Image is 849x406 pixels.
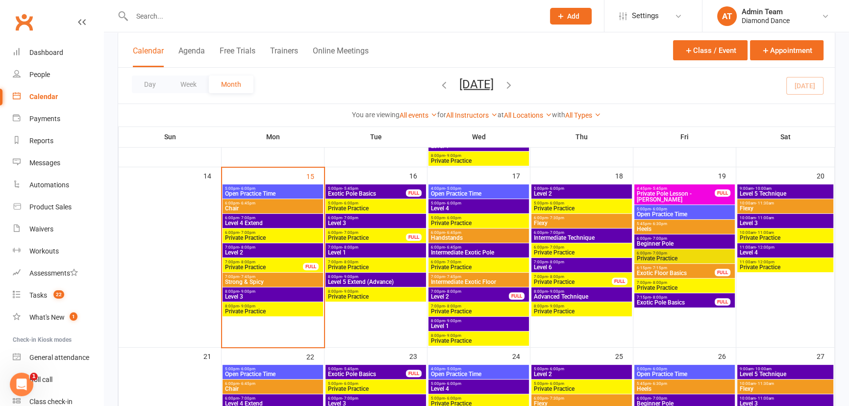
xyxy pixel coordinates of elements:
[445,275,461,279] span: - 7:45pm
[430,323,527,329] span: Level 1
[430,245,527,250] span: 6:00pm
[430,235,527,241] span: Handstands
[651,280,667,285] span: - 8:00pm
[239,381,255,386] span: - 6:45pm
[445,381,461,386] span: - 6:00pm
[239,396,255,401] span: - 7:00pm
[739,386,831,392] span: Flexy
[445,367,461,371] span: - 5:00pm
[29,225,53,233] div: Waivers
[636,285,733,291] span: Private Practice
[430,260,527,264] span: 6:00pm
[225,201,321,205] span: 6:00pm
[651,207,667,211] span: - 6:00pm
[651,222,667,226] span: - 6:30pm
[548,216,564,220] span: - 7:30pm
[327,386,424,392] span: Private Practice
[225,386,321,392] span: Chair
[225,308,321,314] span: Private Practice
[445,186,461,191] span: - 5:00pm
[225,396,321,401] span: 6:00pm
[13,369,103,391] a: Roll call
[342,289,358,294] span: - 9:00pm
[203,348,221,364] div: 21
[327,294,424,300] span: Private Practice
[327,201,424,205] span: 5:00pm
[817,167,834,183] div: 20
[636,226,733,232] span: Heels
[533,191,630,197] span: Level 2
[430,396,527,401] span: 5:00pm
[756,201,774,205] span: - 11:30am
[29,354,89,361] div: General attendance
[430,304,527,308] span: 7:00pm
[13,130,103,152] a: Reports
[548,275,564,279] span: - 8:00pm
[29,93,58,101] div: Calendar
[756,245,774,250] span: - 12:00pm
[673,40,748,60] button: Class / Event
[548,289,564,294] span: - 9:00pm
[225,371,321,377] span: Open Practice Time
[239,216,255,220] span: - 7:00pm
[504,111,552,119] a: All Locations
[739,260,831,264] span: 11:00am
[430,275,527,279] span: 7:00pm
[533,220,630,226] span: Flexy
[533,371,630,377] span: Level 2
[430,279,527,285] span: Intermediate Exotic Floor
[29,137,53,145] div: Reports
[548,367,564,371] span: - 6:00pm
[445,289,461,294] span: - 8:00pm
[327,396,424,401] span: 6:00pm
[430,289,509,294] span: 7:00pm
[739,235,831,241] span: Private Practice
[636,255,733,261] span: Private Practice
[327,367,406,371] span: 5:00pm
[430,153,527,158] span: 8:00pm
[430,371,527,377] span: Open Practice Time
[239,275,255,279] span: - 7:45pm
[636,381,733,386] span: 5:45pm
[53,290,64,299] span: 22
[739,371,831,377] span: Level 5 Technique
[430,264,527,270] span: Private Practice
[13,108,103,130] a: Payments
[225,294,321,300] span: Level 3
[636,222,733,226] span: 5:45pm
[239,260,255,264] span: - 8:00pm
[636,241,733,247] span: Beginner Pole
[133,46,164,67] button: Calendar
[445,396,461,401] span: - 6:00pm
[325,127,427,147] th: Tue
[29,203,72,211] div: Product Sales
[13,306,103,329] a: What's New1
[430,191,527,197] span: Open Practice Time
[739,186,831,191] span: 9:00am
[327,381,424,386] span: 5:00pm
[225,230,321,235] span: 6:00pm
[445,333,461,338] span: - 9:00pm
[225,245,321,250] span: 7:00pm
[498,111,504,119] strong: at
[533,275,612,279] span: 7:00pm
[29,71,50,78] div: People
[225,191,321,197] span: Open Practice Time
[445,245,461,250] span: - 6:45pm
[327,220,424,226] span: Level 3
[327,371,406,377] span: Exotic Pole Basics
[612,278,627,285] div: FULL
[509,292,524,300] div: FULL
[225,205,321,211] span: Chair
[533,367,630,371] span: 5:00pm
[239,289,255,294] span: - 9:00pm
[636,295,715,300] span: 7:15pm
[548,396,564,401] span: - 7:30pm
[327,235,406,241] span: Private Practice
[548,260,564,264] span: - 8:00pm
[533,186,630,191] span: 5:00pm
[445,201,461,205] span: - 6:00pm
[342,275,358,279] span: - 9:00pm
[13,174,103,196] a: Automations
[756,396,774,401] span: - 11:00am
